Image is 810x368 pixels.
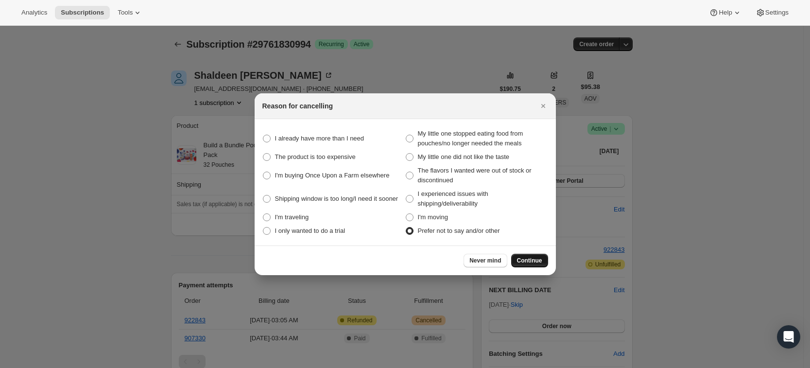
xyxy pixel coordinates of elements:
span: Analytics [21,9,47,17]
span: I only wanted to do a trial [275,227,345,234]
span: My little one stopped eating food from pouches/no longer needed the meals [418,130,523,147]
span: Continue [517,257,542,264]
div: Open Intercom Messenger [777,325,800,349]
button: Close [536,99,550,113]
button: Tools [112,6,148,19]
span: I already have more than I need [275,135,364,142]
span: I'm traveling [275,213,309,221]
button: Continue [511,254,548,267]
span: Settings [765,9,789,17]
button: Never mind [464,254,507,267]
span: I experienced issues with shipping/deliverability [418,190,488,207]
button: Help [703,6,747,19]
h2: Reason for cancelling [262,101,333,111]
span: Subscriptions [61,9,104,17]
span: I'm moving [418,213,448,221]
span: Shipping window is too long/I need it sooner [275,195,398,202]
span: The product is too expensive [275,153,356,160]
span: Tools [118,9,133,17]
button: Settings [750,6,794,19]
span: Never mind [469,257,501,264]
button: Subscriptions [55,6,110,19]
span: The flavors I wanted were out of stock or discontinued [418,167,532,184]
span: My little one did not like the taste [418,153,510,160]
button: Analytics [16,6,53,19]
span: I'm buying Once Upon a Farm elsewhere [275,172,390,179]
span: Prefer not to say and/or other [418,227,500,234]
span: Help [719,9,732,17]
